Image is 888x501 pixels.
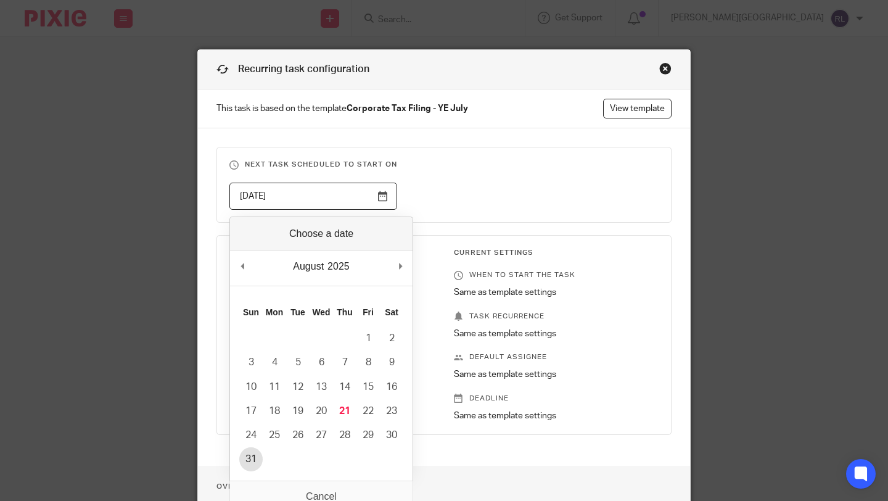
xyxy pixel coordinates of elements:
[363,307,374,317] abbr: Friday
[291,257,326,276] div: August
[333,350,356,375] button: 7
[356,399,380,423] button: 22
[286,375,310,399] button: 12
[266,307,283,317] abbr: Monday
[356,350,380,375] button: 8
[394,257,406,276] button: Next Month
[337,307,352,317] abbr: Thursday
[310,375,333,399] button: 13
[243,307,259,317] abbr: Sunday
[356,375,380,399] button: 15
[333,423,356,447] button: 28
[454,410,659,422] p: Same as template settings
[229,160,659,170] h3: Next task scheduled to start on
[263,423,286,447] button: 25
[659,62,672,75] div: Close this dialog window
[310,350,333,375] button: 6
[380,326,403,350] button: 2
[286,423,310,447] button: 26
[312,307,330,317] abbr: Wednesday
[454,312,659,321] p: Task recurrence
[380,350,403,375] button: 9
[356,423,380,447] button: 29
[216,62,369,77] h1: Recurring task configuration
[454,368,659,381] p: Same as template settings
[333,375,356,399] button: 14
[380,375,403,399] button: 16
[263,350,286,375] button: 4
[385,307,398,317] abbr: Saturday
[263,399,286,423] button: 18
[454,248,659,258] h3: Current Settings
[310,399,333,423] button: 20
[310,423,333,447] button: 27
[286,399,310,423] button: 19
[239,375,263,399] button: 10
[333,399,356,423] button: 21
[290,307,305,317] abbr: Tuesday
[380,423,403,447] button: 30
[356,326,380,350] button: 1
[236,257,249,276] button: Previous Month
[454,286,659,299] p: Same as template settings
[239,399,263,423] button: 17
[263,375,286,399] button: 11
[239,350,263,375] button: 3
[216,102,468,115] span: This task is based on the template
[380,399,403,423] button: 23
[326,257,351,276] div: 2025
[239,423,263,447] button: 24
[454,352,659,362] p: Default assignee
[216,478,367,495] h1: Override Template Settings
[286,350,310,375] button: 5
[454,394,659,404] p: Deadline
[454,328,659,340] p: Same as template settings
[229,183,397,210] input: Use the arrow keys to pick a date
[603,99,672,118] a: View template
[347,104,468,113] strong: Corporate Tax Filing - YE July
[454,270,659,280] p: When to start the task
[239,447,263,471] button: 31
